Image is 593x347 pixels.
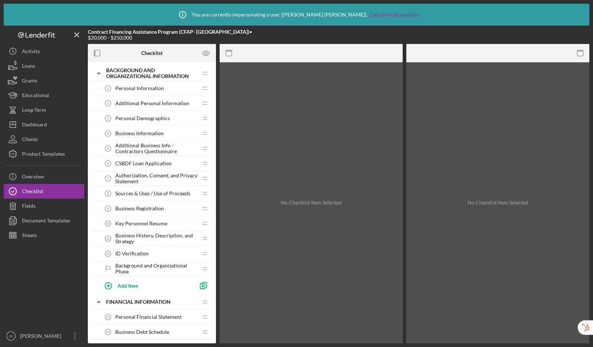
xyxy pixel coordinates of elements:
[4,199,84,213] button: Fields
[22,73,37,90] div: Grants
[141,50,163,56] b: Checklist
[4,228,84,243] button: Sheets
[4,169,84,184] button: Overview
[4,147,84,161] button: Product Templates
[106,67,198,79] div: Background and Organizational Information
[115,206,164,211] span: Business Registration
[99,278,194,293] button: Add Item
[281,200,342,206] div: No Checklist Item Selected
[4,329,84,343] button: JR[PERSON_NAME]
[22,117,47,134] div: Dashboard
[88,29,255,41] div: • $20,000 - $250,000
[115,233,198,244] span: Business History, Description, and Strategy
[4,73,84,88] button: Grants
[22,88,49,104] div: Educational
[115,143,198,154] span: Additional Business Info - Contractors Questionnaire
[107,162,109,165] tspan: 6
[115,221,167,226] span: Key Personnel Resume
[22,132,38,148] div: Clients
[115,115,170,121] span: Personal Demographics
[4,59,84,73] button: Loans
[22,228,37,244] div: Sheets
[106,330,110,334] tspan: 14
[4,44,84,59] button: Activity
[88,29,249,35] b: Contract Financing Assistance Program (CFAP- [GEOGRAPHIC_DATA])
[107,86,109,90] tspan: 1
[22,59,35,75] div: Loans
[4,184,84,199] button: Checklist
[9,334,13,338] text: JR
[4,132,84,147] button: Clients
[115,263,198,274] span: Background and Organizational Phase
[115,314,182,320] span: Personal Financial Statement
[107,117,109,120] tspan: 3
[115,173,198,184] span: Authorization, Consent, and Privacy Statement
[106,222,110,225] tspan: 10
[106,237,110,240] tspan: 11
[115,130,164,136] span: Business Information
[115,329,169,335] span: Business Debt Schedule
[22,147,65,163] div: Product Templates
[369,12,419,18] a: Cancel Impersonation
[467,200,528,206] div: No Checklist Item Selected
[118,278,138,292] div: Add Item
[22,199,36,215] div: Fields
[22,44,40,60] div: Activity
[107,207,109,210] tspan: 9
[22,103,46,119] div: Long-Term
[4,213,84,228] button: Document Templates
[4,117,84,132] button: Dashboard
[107,177,109,180] tspan: 7
[107,192,109,195] tspan: 8
[115,160,172,166] span: CSBDF Loan Application
[107,147,109,150] tspan: 5
[22,169,44,186] div: Overview
[22,213,70,230] div: Document Templates
[106,315,110,319] tspan: 13
[107,132,109,135] tspan: 4
[106,299,198,305] div: Financial Information
[115,191,190,196] span: Sources & Uses / Use of Proceeds
[115,251,149,256] span: ID Verification
[174,5,419,24] div: You are currently impersonating a user ( [PERSON_NAME] [PERSON_NAME] ).
[106,252,110,255] tspan: 12
[107,101,109,105] tspan: 2
[18,329,66,345] div: [PERSON_NAME]
[4,88,84,103] button: Educational
[4,103,84,117] button: Long-Term
[115,85,164,91] span: Personal Information
[115,100,189,106] span: Additional Personal Information
[22,184,43,200] div: Checklist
